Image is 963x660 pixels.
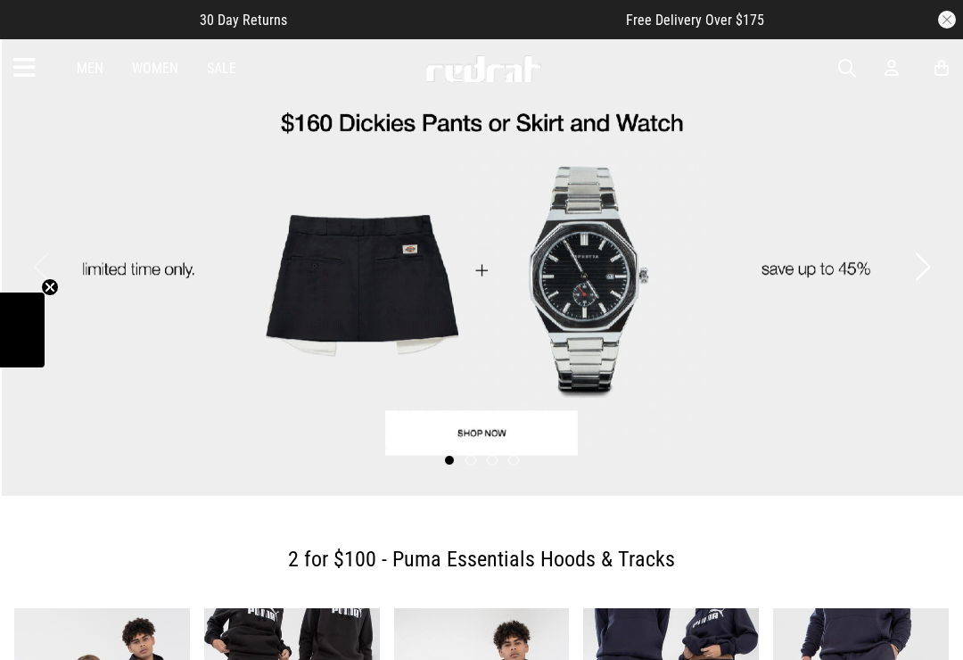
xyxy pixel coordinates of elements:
[207,60,236,77] a: Sale
[77,60,103,77] a: Men
[910,247,934,286] button: Next slide
[626,12,764,29] span: Free Delivery Over $175
[200,12,287,29] span: 30 Day Returns
[29,541,934,577] h2: 2 for $100 - Puma Essentials Hoods & Tracks
[41,278,59,296] button: Close teaser
[132,60,178,77] a: Women
[424,55,542,82] img: Redrat logo
[29,247,53,286] button: Previous slide
[323,11,590,29] iframe: Customer reviews powered by Trustpilot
